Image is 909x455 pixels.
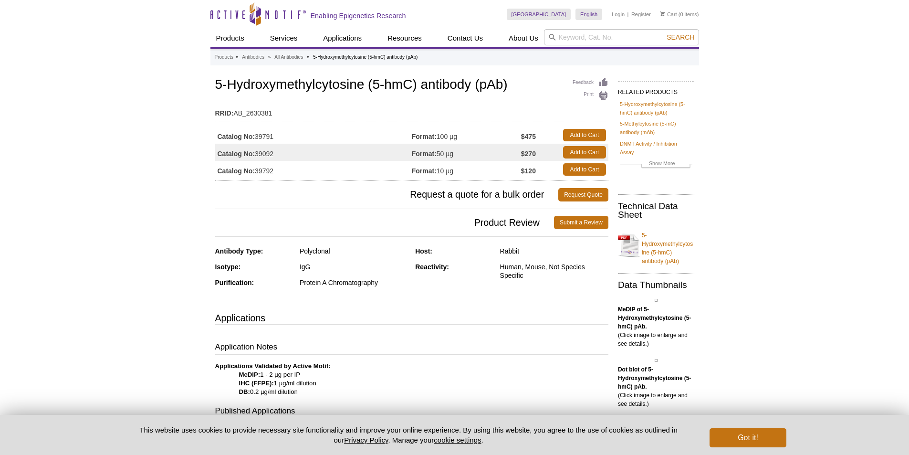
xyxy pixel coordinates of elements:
[618,366,691,390] b: Dot blot of 5-Hydroxymethylcytosine (5-hmC) pAb.
[558,188,608,201] a: Request Quote
[503,29,544,47] a: About Us
[264,29,303,47] a: Services
[215,144,412,161] td: 39092
[442,29,489,47] a: Contact Us
[660,11,665,16] img: Your Cart
[618,305,694,348] p: (Click image to enlarge and see details.)
[620,139,692,157] a: DNMT Activity / Inhibition Assay
[415,247,432,255] strong: Host:
[300,278,408,287] div: Protein A Chromatography
[631,11,651,18] a: Register
[215,77,608,94] h1: 5-Hydroxymethylcytosine (5-hmC) antibody (pAb)
[544,29,699,45] input: Keyword, Cat. No.
[412,132,437,141] strong: Format:
[620,159,692,170] a: Show More
[313,54,418,60] li: 5-Hydroxymethylcytosine (5-hmC) antibody (pAb)
[563,129,606,141] a: Add to Cart
[300,263,408,271] div: IgG
[618,202,694,219] h2: Technical Data Sheet
[274,53,303,62] a: All Antibodies
[215,109,234,117] strong: RRID:
[618,281,694,289] h2: Data Thumbnails
[311,11,406,20] h2: Enabling Epigenetics Research
[618,81,694,98] h2: RELATED PRODUCTS
[210,29,250,47] a: Products
[268,54,271,60] li: »
[215,279,254,286] strong: Purification:
[215,311,608,325] h3: Applications
[620,119,692,137] a: 5-Methylcytosine (5-mC) antibody (mAb)
[218,167,255,175] strong: Catalog No:
[573,90,608,101] a: Print
[627,9,629,20] li: |
[507,9,571,20] a: [GEOGRAPHIC_DATA]
[618,225,694,265] a: 5-Hydroxymethylcytosine (5-hmC) antibody (pAb)
[618,365,694,408] p: (Click image to enlarge and see details.)
[412,167,437,175] strong: Format:
[215,341,608,355] h3: Application Notes
[215,247,263,255] strong: Antibody Type:
[563,146,606,159] a: Add to Cart
[307,54,310,60] li: »
[215,161,412,178] td: 39792
[236,54,239,60] li: »
[344,436,388,444] a: Privacy Policy
[300,247,408,255] div: Polyclonal
[667,33,694,41] span: Search
[660,11,677,18] a: Cart
[317,29,367,47] a: Applications
[412,144,521,161] td: 50 µg
[215,362,608,396] p: 1 - 2 µg per IP 1 µg/ml dilution 0.2 µg/ml dilution
[239,388,250,395] strong: DB:
[412,127,521,144] td: 100 µg
[215,188,559,201] span: Request a quote for a bulk order
[521,167,536,175] strong: $120
[415,263,449,271] strong: Reactivity:
[218,132,255,141] strong: Catalog No:
[434,436,481,444] button: cookie settings
[215,127,412,144] td: 39791
[215,216,554,229] span: Product Review
[620,100,692,117] a: 5-Hydroxymethylcytosine (5-hmC) antibody (pAb)
[215,263,241,271] strong: Isotype:
[242,53,264,62] a: Antibodies
[575,9,602,20] a: English
[618,306,691,330] b: MeDIP of 5-Hydroxymethylcytosine (5-hmC) pAb.
[218,149,255,158] strong: Catalog No:
[664,33,697,42] button: Search
[215,405,608,419] h3: Published Applications
[655,359,658,362] img: 5-Hydroxymethylcytosine (5-hmC) antibody (pAb) tested by dot blot analysis.
[215,103,608,118] td: AB_2630381
[500,247,608,255] div: Rabbit
[123,425,694,445] p: This website uses cookies to provide necessary site functionality and improve your online experie...
[573,77,608,88] a: Feedback
[612,11,625,18] a: Login
[710,428,786,447] button: Got it!
[660,9,699,20] li: (0 items)
[382,29,428,47] a: Resources
[215,53,233,62] a: Products
[215,362,331,370] b: Applications Validated by Active Motif:
[239,380,274,387] strong: IHC (FFPE):
[521,132,536,141] strong: $475
[554,216,608,229] a: Submit a Review
[521,149,536,158] strong: $270
[500,263,608,280] div: Human, Mouse, Not Species Specific
[563,163,606,176] a: Add to Cart
[412,161,521,178] td: 10 µg
[412,149,437,158] strong: Format:
[655,299,658,302] img: 5-Hydroxymethylcytosine (5-hmC) antibody (pAb) tested by MeDIP analysis.
[239,371,261,378] strong: MeDIP:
